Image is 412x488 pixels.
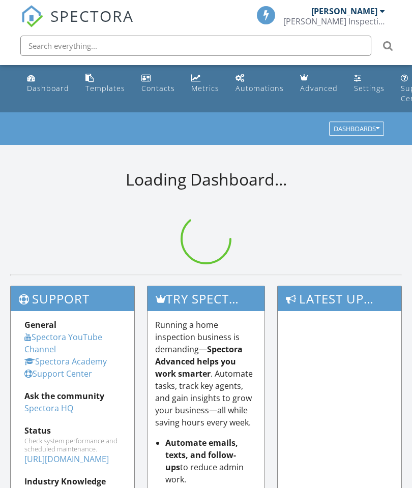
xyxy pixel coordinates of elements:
[21,5,43,27] img: The Best Home Inspection Software - Spectora
[155,319,257,429] p: Running a home inspection business is demanding— . Automate tasks, track key agents, and gain ins...
[155,344,243,379] strong: Spectora Advanced helps you work smarter
[50,5,134,26] span: SPECTORA
[354,83,385,93] div: Settings
[350,69,389,98] a: Settings
[24,356,107,367] a: Spectora Academy
[231,69,288,98] a: Automations (Basic)
[334,126,379,133] div: Dashboards
[137,69,179,98] a: Contacts
[278,286,401,311] h3: Latest Updates
[11,286,134,311] h3: Support
[24,475,121,487] div: Industry Knowledge
[148,286,265,311] h3: Try spectora advanced [DATE]
[85,83,125,93] div: Templates
[24,437,121,453] div: Check system performance and scheduled maintenance.
[165,437,257,485] li: to reduce admin work.
[236,83,284,93] div: Automations
[27,83,69,93] div: Dashboard
[329,122,384,136] button: Dashboards
[141,83,175,93] div: Contacts
[23,69,73,98] a: Dashboard
[187,69,223,98] a: Metrics
[24,424,121,437] div: Status
[24,319,56,330] strong: General
[21,14,134,35] a: SPECTORA
[296,69,342,98] a: Advanced
[24,403,73,414] a: Spectora HQ
[81,69,129,98] a: Templates
[20,36,371,56] input: Search everything...
[311,6,377,16] div: [PERSON_NAME]
[24,453,109,465] a: [URL][DOMAIN_NAME]
[24,368,92,379] a: Support Center
[283,16,385,26] div: Tom Niehaus Inspections
[165,437,238,473] strong: Automate emails, texts, and follow-ups
[191,83,219,93] div: Metrics
[300,83,338,93] div: Advanced
[24,331,102,355] a: Spectora YouTube Channel
[24,390,121,402] div: Ask the community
